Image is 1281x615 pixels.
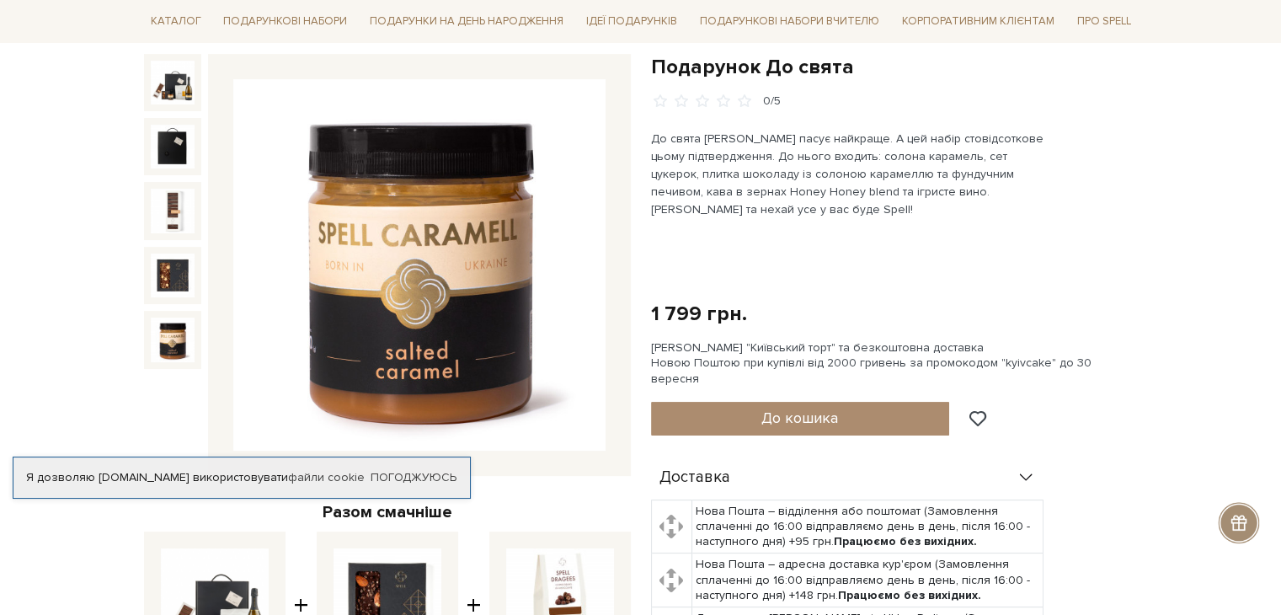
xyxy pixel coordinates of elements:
[151,125,195,168] img: Подарунок До свята
[151,318,195,361] img: Подарунок До свята
[659,470,730,485] span: Доставка
[838,588,981,602] b: Працюємо без вихідних.
[651,130,1046,218] p: До свята [PERSON_NAME] пасує найкраще. А цей набір стовідсоткове цьому підтвердження. До нього вх...
[144,8,208,35] a: Каталог
[651,54,1138,80] h1: Подарунок До свята
[233,79,606,452] img: Подарунок До свята
[651,340,1138,387] div: [PERSON_NAME] "Київський торт" та безкоштовна доставка Новою Поштою при купівлі від 2000 гривень ...
[691,553,1043,607] td: Нова Пошта – адресна доставка кур'єром (Замовлення сплаченні до 16:00 відправляємо день в день, п...
[288,470,365,484] a: файли cookie
[834,534,977,548] b: Працюємо без вихідних.
[216,8,354,35] a: Подарункові набори
[1070,8,1137,35] a: Про Spell
[895,8,1061,35] a: Корпоративним клієнтам
[13,470,470,485] div: Я дозволяю [DOMAIN_NAME] використовувати
[691,500,1043,553] td: Нова Пошта – відділення або поштомат (Замовлення сплаченні до 16:00 відправляємо день в день, піс...
[151,189,195,233] img: Подарунок До свята
[151,61,195,104] img: Подарунок До свята
[144,501,631,523] div: Разом смачніше
[151,254,195,297] img: Подарунок До свята
[651,301,747,327] div: 1 799 грн.
[763,94,781,110] div: 0/5
[761,409,838,427] span: До кошика
[371,470,456,485] a: Погоджуюсь
[651,402,950,436] button: До кошика
[693,7,886,35] a: Подарункові набори Вчителю
[579,8,684,35] a: Ідеї подарунків
[363,8,570,35] a: Подарунки на День народження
